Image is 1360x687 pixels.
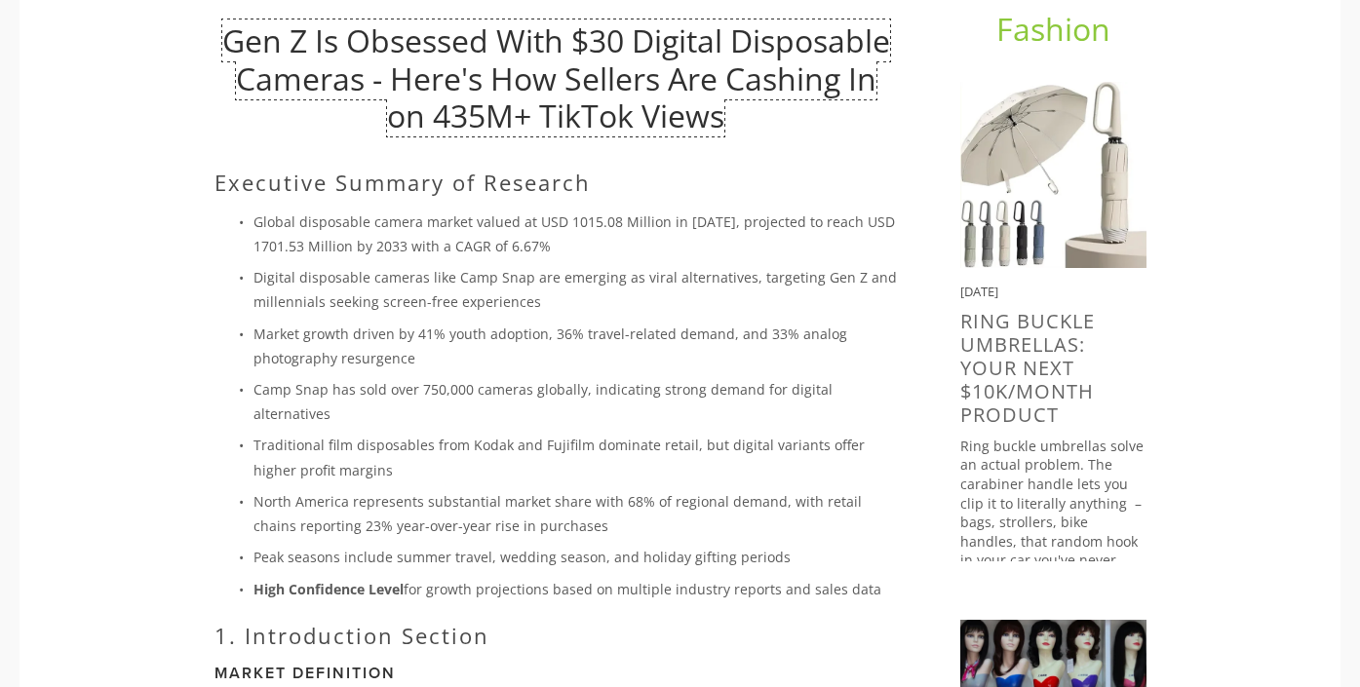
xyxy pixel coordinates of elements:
a: Ring Buckle Umbrellas: Your Next $10K/Month Product [960,308,1095,428]
p: Traditional film disposables from Kodak and Fujifilm dominate retail, but digital variants offer ... [253,433,898,481]
p: North America represents substantial market share with 68% of regional demand, with retail chains... [253,489,898,538]
p: for growth projections based on multiple industry reports and sales data [253,577,898,601]
img: Ring Buckle Umbrellas: Your Next $10K/Month Product [960,82,1146,268]
h2: 1. Introduction Section [214,623,898,648]
h3: Market Definition [214,664,898,682]
p: Ring buckle umbrellas solve an actual problem. The carabiner handle lets you clip it to literally... [960,437,1146,590]
p: Digital disposable cameras like Camp Snap are emerging as viral alternatives, targeting Gen Z and... [253,265,898,314]
time: [DATE] [960,283,998,300]
strong: High Confidence Level [253,580,404,598]
a: Gen Z Is Obsessed With $30 Digital Disposable Cameras - Here's How Sellers Are Cashing In on 435M... [222,19,890,136]
p: Global disposable camera market valued at USD 1015.08 Million in [DATE], projected to reach USD 1... [253,210,898,258]
a: Fashion [996,8,1110,50]
p: Market growth driven by 41% youth adoption, 36% travel-related demand, and 33% analog photography... [253,322,898,370]
p: Peak seasons include summer travel, wedding season, and holiday gifting periods [253,545,898,569]
p: Camp Snap has sold over 750,000 cameras globally, indicating strong demand for digital alternatives [253,377,898,426]
h2: Executive Summary of Research [214,170,898,195]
